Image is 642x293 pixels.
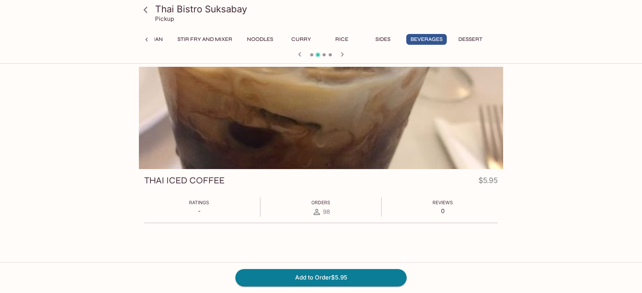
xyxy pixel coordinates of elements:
[155,3,500,15] h3: Thai Bistro Suksabay
[235,269,407,286] button: Add to Order$5.95
[311,200,330,205] span: Orders
[433,200,453,205] span: Reviews
[144,174,225,186] h3: THAI ICED COFFEE
[478,174,498,190] h4: $5.95
[189,200,209,205] span: Ratings
[155,15,174,22] p: Pickup
[173,34,237,45] button: Stir Fry and Mixer
[139,67,503,169] div: THAI ICED COFFEE
[365,34,400,45] button: Sides
[453,34,488,45] button: Dessert
[433,207,453,215] p: 0
[189,207,209,215] p: -
[243,34,277,45] button: Noodles
[323,208,330,215] span: 98
[324,34,359,45] button: Rice
[284,34,318,45] button: Curry
[406,34,447,45] button: Beverages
